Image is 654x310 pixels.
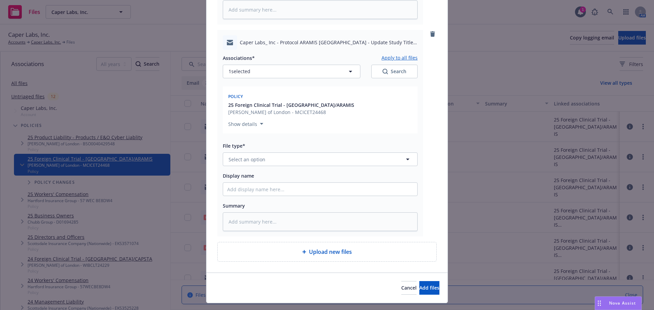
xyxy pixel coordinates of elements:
[217,242,437,262] div: Upload new files
[401,284,417,291] span: Cancel
[240,39,418,46] span: Caper Labs_ Inc - Protocol ARAMIS [GEOGRAPHIC_DATA] - Update Study Title .msg
[223,202,245,209] span: Summary
[595,297,604,310] div: Drag to move
[229,156,265,163] span: Select an option
[419,284,439,291] span: Add files
[228,109,354,116] span: [PERSON_NAME] of London - MCICET24468
[228,101,354,109] button: 25 Foreign Clinical Trial - [GEOGRAPHIC_DATA]/ARAMIS
[223,65,360,78] button: 1selected
[609,300,636,306] span: Nova Assist
[223,183,417,196] input: Add display name here...
[229,68,250,75] span: 1 selected
[309,248,352,256] span: Upload new files
[223,143,245,149] span: File type*
[225,120,266,128] button: Show details
[381,54,418,62] button: Apply to all files
[223,173,254,179] span: Display name
[595,296,642,310] button: Nova Assist
[383,68,406,75] div: Search
[371,65,418,78] button: SearchSearch
[223,55,255,61] span: Associations*
[223,152,418,166] button: Select an option
[383,69,388,74] svg: Search
[419,281,439,295] button: Add files
[429,30,437,38] a: remove
[401,281,417,295] button: Cancel
[228,94,243,99] span: Policy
